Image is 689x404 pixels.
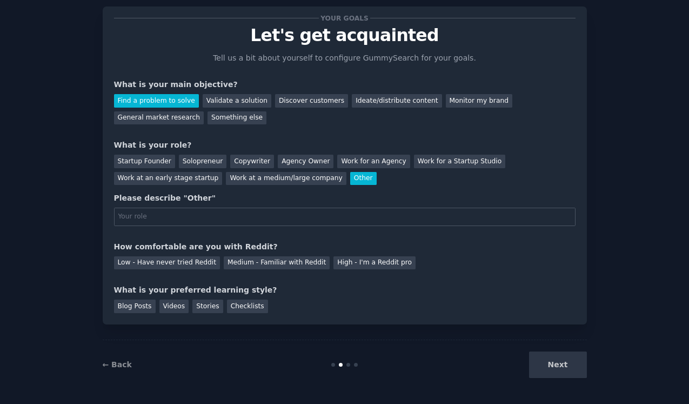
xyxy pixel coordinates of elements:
div: General market research [114,111,204,125]
div: Solopreneur [179,155,226,168]
div: Medium - Familiar with Reddit [224,256,330,270]
div: Copywriter [230,155,274,168]
div: Work for an Agency [337,155,410,168]
div: Validate a solution [203,94,271,108]
div: Stories [192,300,223,313]
input: Your role [114,208,576,226]
div: Videos [159,300,189,313]
div: Startup Founder [114,155,175,168]
div: Work at a medium/large company [226,172,346,186]
div: Low - Have never tried Reddit [114,256,220,270]
div: Checklists [227,300,268,313]
div: Something else [208,111,266,125]
div: Please describe "Other" [114,193,576,204]
div: Work for a Startup Studio [414,155,505,168]
span: Your goals [319,12,371,24]
div: What is your preferred learning style? [114,284,576,296]
div: Find a problem to solve [114,94,199,108]
div: Blog Posts [114,300,156,313]
div: High - I'm a Reddit pro [333,256,416,270]
div: Other [350,172,377,186]
div: How comfortable are you with Reddit? [114,241,576,253]
p: Tell us a bit about yourself to configure GummySearch for your goals. [209,52,481,64]
div: Agency Owner [278,155,333,168]
div: Ideate/distribute content [352,94,442,108]
p: Let's get acquainted [114,26,576,45]
div: What is your role? [114,140,576,151]
div: Monitor my brand [446,94,512,108]
a: ← Back [103,360,132,369]
div: What is your main objective? [114,79,576,90]
div: Work at an early stage startup [114,172,223,186]
div: Discover customers [275,94,348,108]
